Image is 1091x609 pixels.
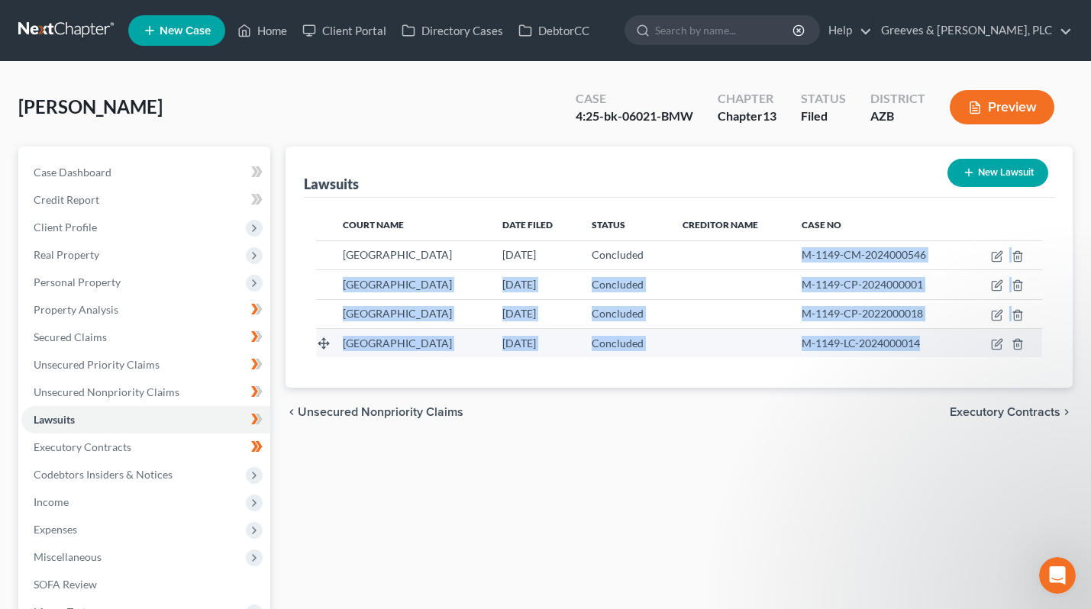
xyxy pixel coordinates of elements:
[821,17,872,44] a: Help
[34,495,69,508] span: Income
[21,159,270,186] a: Case Dashboard
[343,307,452,320] span: [GEOGRAPHIC_DATA]
[947,159,1048,187] button: New Lawsuit
[298,406,463,418] span: Unsecured Nonpriority Claims
[1060,406,1073,418] i: chevron_right
[511,17,597,44] a: DebtorCC
[295,17,394,44] a: Client Portal
[592,278,644,291] span: Concluded
[502,337,536,350] span: [DATE]
[21,351,270,379] a: Unsecured Priority Claims
[21,379,270,406] a: Unsecured Nonpriority Claims
[34,440,131,453] span: Executory Contracts
[21,433,270,461] a: Executory Contracts
[286,406,298,418] i: chevron_left
[21,406,270,433] a: Lawsuits
[873,17,1072,44] a: Greeves & [PERSON_NAME], PLC
[502,307,536,320] span: [DATE]
[343,219,404,230] span: Court Name
[34,385,179,398] span: Unsecured Nonpriority Claims
[18,95,163,118] span: [PERSON_NAME]
[304,175,359,193] div: Lawsuits
[592,307,644,320] span: Concluded
[286,406,463,418] button: chevron_left Unsecured Nonpriority Claims
[802,248,926,261] span: M-1149-CM-2024000546
[230,17,295,44] a: Home
[34,468,173,481] span: Codebtors Insiders & Notices
[802,337,920,350] span: M-1149-LC-2024000014
[21,324,270,351] a: Secured Claims
[718,90,776,108] div: Chapter
[950,406,1060,418] span: Executory Contracts
[592,248,644,261] span: Concluded
[34,248,99,261] span: Real Property
[870,90,925,108] div: District
[1039,557,1076,594] iframe: Intercom live chat
[34,330,107,343] span: Secured Claims
[34,358,160,371] span: Unsecured Priority Claims
[502,248,536,261] span: [DATE]
[802,219,841,230] span: Case No
[763,108,776,123] span: 13
[801,90,846,108] div: Status
[718,108,776,125] div: Chapter
[34,550,102,563] span: Miscellaneous
[502,278,536,291] span: [DATE]
[801,108,846,125] div: Filed
[34,166,111,179] span: Case Dashboard
[870,108,925,125] div: AZB
[34,578,97,591] span: SOFA Review
[576,90,693,108] div: Case
[576,108,693,125] div: 4:25-bk-06021-BMW
[950,90,1054,124] button: Preview
[21,186,270,214] a: Credit Report
[655,16,795,44] input: Search by name...
[592,337,644,350] span: Concluded
[34,221,97,234] span: Client Profile
[343,248,452,261] span: [GEOGRAPHIC_DATA]
[34,413,75,426] span: Lawsuits
[21,296,270,324] a: Property Analysis
[502,219,553,230] span: Date Filed
[683,219,758,230] span: Creditor Name
[21,571,270,598] a: SOFA Review
[950,406,1073,418] button: Executory Contracts chevron_right
[343,337,452,350] span: [GEOGRAPHIC_DATA]
[592,219,625,230] span: Status
[394,17,511,44] a: Directory Cases
[34,303,118,316] span: Property Analysis
[34,523,77,536] span: Expenses
[343,278,452,291] span: [GEOGRAPHIC_DATA]
[802,307,923,320] span: M-1149-CP-2022000018
[34,193,99,206] span: Credit Report
[802,278,923,291] span: M-1149-CP-2024000001
[160,25,211,37] span: New Case
[34,275,121,288] span: Personal Property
